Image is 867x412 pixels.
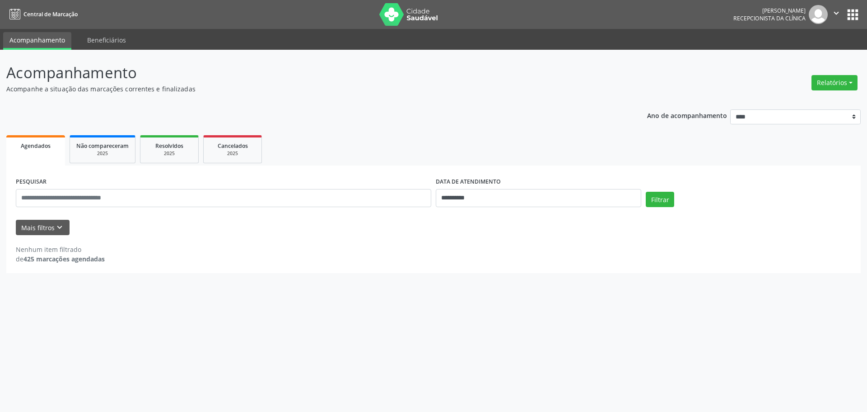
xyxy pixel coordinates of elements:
span: Não compareceram [76,142,129,150]
i:  [831,8,841,18]
span: Central de Marcação [23,10,78,18]
img: img [809,5,828,24]
button: apps [845,7,861,23]
strong: 425 marcações agendadas [23,255,105,263]
div: 2025 [147,150,192,157]
button: Filtrar [646,192,674,207]
button:  [828,5,845,24]
i: keyboard_arrow_down [55,223,65,232]
button: Mais filtroskeyboard_arrow_down [16,220,70,236]
div: [PERSON_NAME] [733,7,806,14]
button: Relatórios [811,75,858,90]
div: de [16,254,105,264]
div: 2025 [210,150,255,157]
span: Recepcionista da clínica [733,14,806,22]
div: 2025 [76,150,129,157]
span: Cancelados [218,142,248,150]
p: Ano de acompanhamento [647,109,727,121]
p: Acompanhe a situação das marcações correntes e finalizadas [6,84,604,94]
a: Central de Marcação [6,7,78,22]
p: Acompanhamento [6,62,604,84]
span: Agendados [21,142,51,150]
span: Resolvidos [155,142,183,150]
label: PESQUISAR [16,175,47,189]
label: DATA DE ATENDIMENTO [436,175,501,189]
a: Beneficiários [81,32,132,48]
div: Nenhum item filtrado [16,245,105,254]
a: Acompanhamento [3,32,71,50]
